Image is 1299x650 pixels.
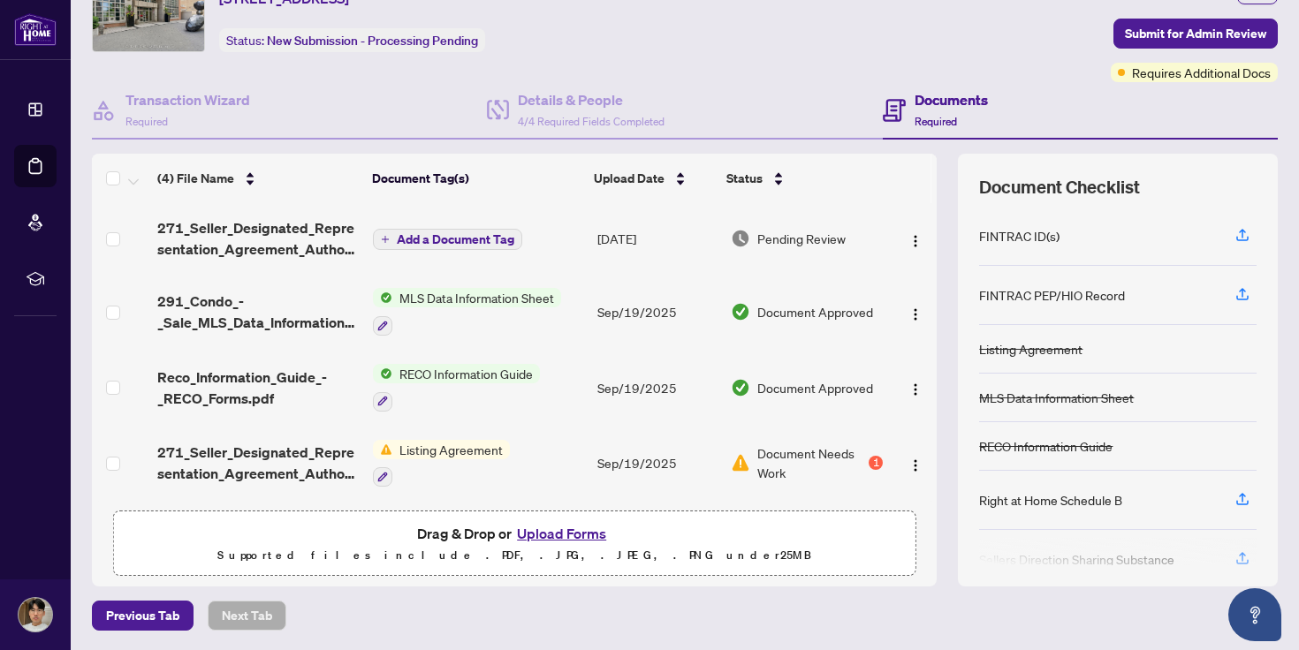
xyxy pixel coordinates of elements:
[518,89,665,110] h4: Details & People
[125,89,250,110] h4: Transaction Wizard
[14,13,57,46] img: logo
[901,449,930,477] button: Logo
[979,226,1060,246] div: FINTRAC ID(s)
[979,175,1140,200] span: Document Checklist
[267,33,478,49] span: New Submission - Processing Pending
[731,229,750,248] img: Document Status
[518,115,665,128] span: 4/4 Required Fields Completed
[908,234,923,248] img: Logo
[157,291,359,333] span: 291_Condo_-_Sale_MLS_Data_Information_Form_-_PropTx-[PERSON_NAME].pdf
[219,28,485,52] div: Status:
[908,458,923,472] img: Logo
[92,601,194,631] button: Previous Tab
[594,169,665,188] span: Upload Date
[373,440,392,459] img: Status Icon
[731,378,750,397] img: Document Status
[373,229,522,250] button: Add a Document Tag
[157,169,234,188] span: (4) File Name
[157,442,359,484] span: 271_Seller_Designated_Representation_Agreement_Authority_to_Offer_for_Sale_-_PropTx-[PERSON_NAME]...
[719,154,885,203] th: Status
[157,367,359,409] span: Reco_Information_Guide_-_RECO_Forms.pdf
[392,364,540,383] span: RECO Information Guide
[19,598,52,631] img: Profile Icon
[757,302,873,321] span: Document Approved
[512,522,612,545] button: Upload Forms
[373,288,561,336] button: Status IconMLS Data Information Sheet
[587,154,719,203] th: Upload Date
[373,364,540,412] button: Status IconRECO Information Guide
[381,235,390,244] span: plus
[979,490,1122,510] div: Right at Home Schedule B
[417,522,612,545] span: Drag & Drop or
[590,203,724,274] td: [DATE]
[908,307,923,321] img: Logo
[726,169,763,188] span: Status
[979,339,1082,359] div: Listing Agreement
[901,224,930,253] button: Logo
[979,388,1134,407] div: MLS Data Information Sheet
[373,440,510,487] button: Status IconListing Agreement
[901,374,930,402] button: Logo
[150,154,365,203] th: (4) File Name
[979,285,1125,305] div: FINTRAC PEP/HIO Record
[125,115,168,128] span: Required
[1125,19,1266,48] span: Submit for Admin Review
[915,115,957,128] span: Required
[590,350,724,426] td: Sep/19/2025
[901,298,930,326] button: Logo
[397,233,514,246] span: Add a Document Tag
[1228,588,1281,641] button: Open asap
[114,511,915,577] span: Drag & Drop orUpload FormsSupported files include .PDF, .JPG, .JPEG, .PNG under25MB
[915,89,988,110] h4: Documents
[373,288,392,307] img: Status Icon
[106,601,179,630] span: Previous Tab
[365,154,588,203] th: Document Tag(s)
[392,288,561,307] span: MLS Data Information Sheet
[590,274,724,350] td: Sep/19/2025
[373,228,522,251] button: Add a Document Tag
[157,217,359,260] span: 271_Seller_Designated_Representation_Agreement_Authority_to_Offer_for_Sale_-_PropTx-[PERSON_NAME]...
[869,456,883,470] div: 1
[392,440,510,459] span: Listing Agreement
[1132,63,1271,82] span: Requires Additional Docs
[208,601,286,631] button: Next Tab
[373,364,392,383] img: Status Icon
[1113,19,1278,49] button: Submit for Admin Review
[757,443,865,482] span: Document Needs Work
[590,426,724,502] td: Sep/19/2025
[908,382,923,397] img: Logo
[757,229,846,248] span: Pending Review
[757,378,873,397] span: Document Approved
[125,545,904,566] p: Supported files include .PDF, .JPG, .JPEG, .PNG under 25 MB
[731,453,750,472] img: Document Status
[979,436,1113,456] div: RECO Information Guide
[731,302,750,321] img: Document Status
